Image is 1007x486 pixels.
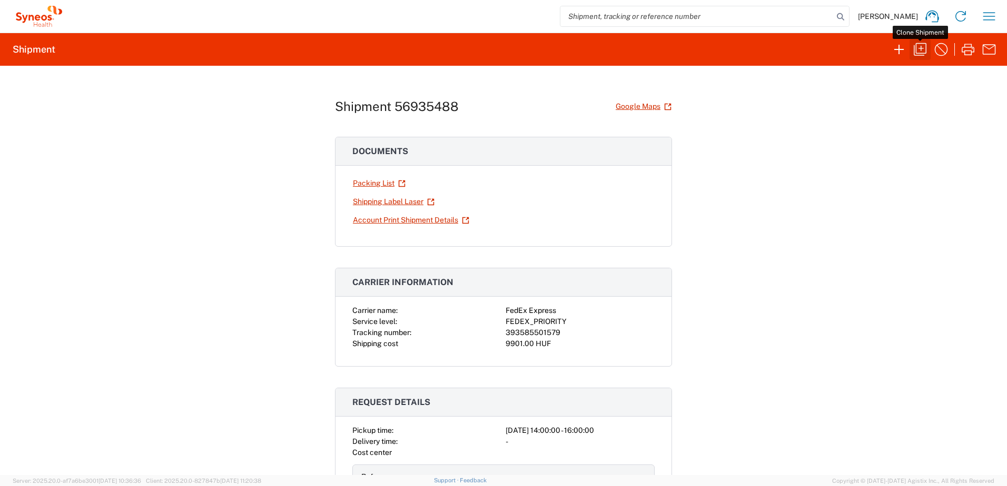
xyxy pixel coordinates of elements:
span: Service level: [352,317,397,326]
div: [DATE] 14:00:00 - 16:00:00 [506,425,655,436]
span: Request details [352,397,430,407]
div: 393585501579 [506,327,655,338]
div: 9901.00 HUF [506,338,655,349]
span: Carrier information [352,277,453,287]
span: Server: 2025.20.0-af7a6be3001 [13,478,141,484]
span: [DATE] 11:20:38 [220,478,261,484]
span: Carrier name: [352,306,398,315]
div: - [506,436,655,447]
span: Shipping cost [352,339,398,348]
div: FedEx Express [506,305,655,316]
span: Tracking number: [352,328,411,337]
h1: Shipment 56935488 [335,99,459,114]
h2: Shipment [13,43,55,56]
span: Documents [352,146,408,156]
a: Account Print Shipment Details [352,211,470,229]
span: Client: 2025.20.0-827847b [146,478,261,484]
span: [PERSON_NAME] [858,12,918,21]
a: Google Maps [615,97,672,116]
span: Cost center [352,448,392,457]
span: Delivery time: [352,437,398,445]
a: Feedback [460,477,487,483]
a: Shipping Label Laser [352,193,435,211]
a: Packing List [352,174,406,193]
input: Shipment, tracking or reference number [560,6,833,26]
span: References [361,472,401,481]
span: Pickup time: [352,426,393,434]
span: Copyright © [DATE]-[DATE] Agistix Inc., All Rights Reserved [832,476,994,485]
span: [DATE] 10:36:36 [98,478,141,484]
div: FEDEX_PRIORITY [506,316,655,327]
a: Support [434,477,460,483]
